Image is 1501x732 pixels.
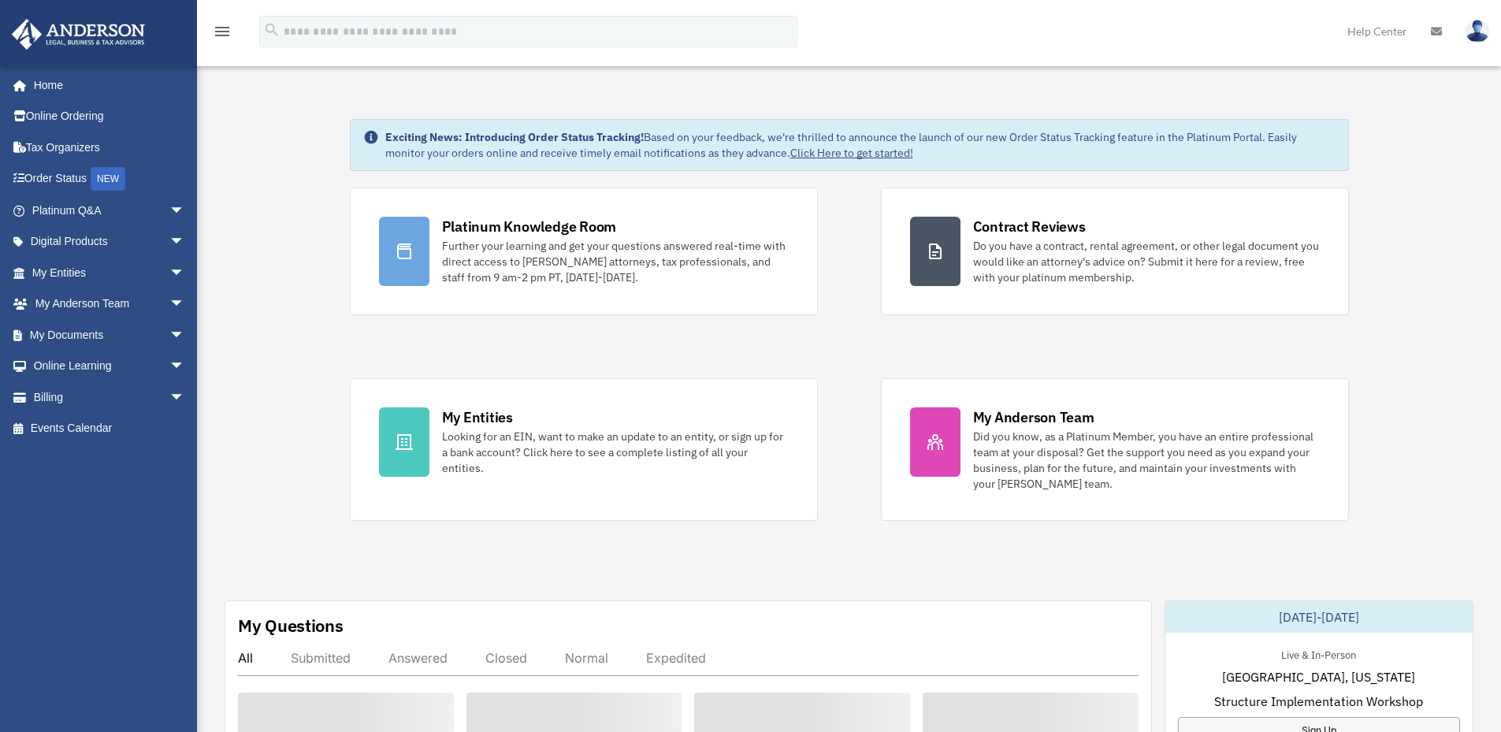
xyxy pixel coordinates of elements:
div: [DATE]-[DATE] [1165,601,1473,633]
span: arrow_drop_down [169,257,201,289]
a: My Anderson Team Did you know, as a Platinum Member, you have an entire professional team at your... [881,378,1349,521]
div: NEW [91,167,125,191]
span: arrow_drop_down [169,226,201,258]
a: Click Here to get started! [790,146,913,160]
a: Online Ordering [11,101,209,132]
a: Home [11,69,201,101]
div: Do you have a contract, rental agreement, or other legal document you would like an attorney's ad... [973,238,1320,285]
div: Closed [485,650,527,666]
a: My Documentsarrow_drop_down [11,319,209,351]
span: arrow_drop_down [169,288,201,321]
div: All [238,650,253,666]
div: Answered [388,650,448,666]
div: My Questions [238,614,344,637]
span: arrow_drop_down [169,381,201,414]
div: Did you know, as a Platinum Member, you have an entire professional team at your disposal? Get th... [973,429,1320,492]
a: My Anderson Teamarrow_drop_down [11,288,209,320]
img: Anderson Advisors Platinum Portal [7,19,150,50]
div: Expedited [646,650,706,666]
span: Structure Implementation Workshop [1214,692,1423,711]
div: Looking for an EIN, want to make an update to an entity, or sign up for a bank account? Click her... [442,429,789,476]
a: Order StatusNEW [11,163,209,195]
div: Further your learning and get your questions answered real-time with direct access to [PERSON_NAM... [442,238,789,285]
a: My Entities Looking for an EIN, want to make an update to an entity, or sign up for a bank accoun... [350,378,818,521]
span: arrow_drop_down [169,195,201,227]
a: Billingarrow_drop_down [11,381,209,413]
div: My Entities [442,407,513,427]
a: Contract Reviews Do you have a contract, rental agreement, or other legal document you would like... [881,188,1349,315]
i: menu [213,22,232,41]
div: My Anderson Team [973,407,1094,427]
div: Contract Reviews [973,217,1086,236]
a: My Entitiesarrow_drop_down [11,257,209,288]
div: Based on your feedback, we're thrilled to announce the launch of our new Order Status Tracking fe... [385,129,1336,161]
a: Platinum Q&Aarrow_drop_down [11,195,209,226]
span: [GEOGRAPHIC_DATA], [US_STATE] [1222,667,1415,686]
i: search [263,21,281,39]
strong: Exciting News: Introducing Order Status Tracking! [385,130,644,144]
a: Platinum Knowledge Room Further your learning and get your questions answered real-time with dire... [350,188,818,315]
div: Live & In-Person [1269,645,1369,662]
a: Tax Organizers [11,132,209,163]
a: Events Calendar [11,413,209,444]
span: arrow_drop_down [169,351,201,383]
a: Digital Productsarrow_drop_down [11,226,209,258]
div: Submitted [291,650,351,666]
a: menu [213,28,232,41]
a: Online Learningarrow_drop_down [11,351,209,382]
span: arrow_drop_down [169,319,201,351]
div: Platinum Knowledge Room [442,217,617,236]
img: User Pic [1466,20,1489,43]
div: Normal [565,650,608,666]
